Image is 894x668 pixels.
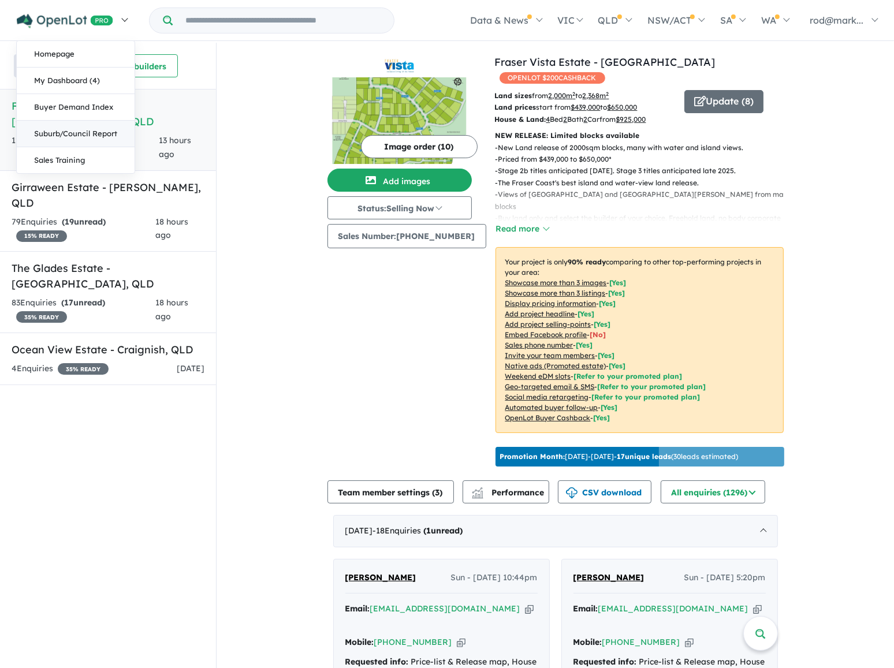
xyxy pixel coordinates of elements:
p: - Stage 2b titles anticipated [DATE]. Stage 3 titles anticipated late 2025. [496,165,793,177]
button: All enquiries (1296) [661,480,765,503]
a: [PHONE_NUMBER] [602,637,680,647]
strong: Email: [345,603,370,614]
span: 35 % READY [58,363,109,375]
span: to [576,91,609,100]
a: [EMAIL_ADDRESS][DOMAIN_NAME] [598,603,748,614]
span: to [601,103,638,111]
span: Performance [474,487,545,498]
h5: Girraween Estate - [PERSON_NAME] , QLD [12,180,204,211]
span: 1 [427,525,431,536]
u: Weekend eDM slots [505,372,571,380]
u: $ 439,000 [571,103,601,111]
span: 17 [64,297,73,308]
u: 2 [584,115,588,124]
b: 90 % ready [568,258,606,266]
strong: ( unread) [62,217,106,227]
a: [EMAIL_ADDRESS][DOMAIN_NAME] [370,603,520,614]
a: Buyer Demand Index [17,94,135,121]
span: 13 hours ago [159,135,191,159]
span: OPENLOT $ 200 CASHBACK [500,72,605,84]
img: Openlot PRO Logo White [17,14,113,28]
img: download icon [566,487,578,499]
p: - Views of [GEOGRAPHIC_DATA] and [GEOGRAPHIC_DATA][PERSON_NAME] from many blocks [496,189,793,212]
u: OpenLot Buyer Cashback [505,413,591,422]
u: Embed Facebook profile [505,330,587,339]
h5: Ocean View Estate - Craignish , QLD [12,342,204,357]
u: $ 925,000 [616,115,646,124]
u: Native ads (Promoted estate) [505,361,606,370]
a: [PHONE_NUMBER] [374,637,452,647]
a: [PERSON_NAME] [573,571,645,585]
span: 3 [435,487,440,498]
span: 19 [65,217,74,227]
div: 1296 Enquir ies [12,134,159,162]
u: 2,368 m [583,91,609,100]
p: Your project is only comparing to other top-performing projects in your area: - - - - - - - - - -... [496,247,784,433]
p: Bed Bath Car from [495,114,676,125]
strong: Requested info: [345,656,409,667]
span: 15 % READY [16,230,67,242]
span: Sun - [DATE] 10:44pm [451,571,538,585]
h5: The Glades Estate - [GEOGRAPHIC_DATA] , QLD [12,260,204,292]
p: [DATE] - [DATE] - ( 30 leads estimated) [500,451,739,462]
span: [DATE] [177,363,204,374]
b: House & Land: [495,115,546,124]
span: [Yes] [609,361,626,370]
div: 83 Enquir ies [12,296,155,324]
u: Display pricing information [505,299,597,308]
u: Sales phone number [505,341,573,349]
strong: Mobile: [345,637,374,647]
img: Fraser Vista Estate - Booral [327,77,472,164]
a: My Dashboard (4) [17,68,135,94]
span: [ Yes ] [598,351,615,360]
button: Copy [753,603,762,615]
span: - 18 Enquir ies [373,525,463,536]
p: start from [495,102,676,113]
span: [ No ] [590,330,606,339]
u: $ 650,000 [608,103,638,111]
a: Suburb/Council Report [17,121,135,147]
div: 4 Enquir ies [12,362,109,376]
button: Performance [463,480,549,503]
p: - The Fraser Coast's best island and water-view land release. [496,177,793,189]
span: [Refer to your promoted plan] [592,393,701,401]
u: 2,000 m [549,91,576,100]
input: Try estate name, suburb, builder or developer [175,8,392,33]
img: Fraser Vista Estate - Booral Logo [332,59,467,73]
span: [ Yes ] [610,278,627,287]
u: Add project headline [505,309,575,318]
b: Land prices [495,103,537,111]
strong: Email: [573,603,598,614]
button: Team member settings (3) [327,480,454,503]
button: Add images [327,169,472,192]
span: [ Yes ] [609,289,625,297]
button: Sales Number:[PHONE_NUMBER] [327,224,486,248]
span: [ Yes ] [599,299,616,308]
u: 4 [546,115,550,124]
u: Showcase more than 3 images [505,278,607,287]
span: [Yes] [601,403,618,412]
img: line-chart.svg [472,487,482,494]
a: Fraser Vista Estate - Booral LogoFraser Vista Estate - Booral [327,54,472,164]
b: Land sizes [495,91,532,100]
span: [PERSON_NAME] [345,572,416,583]
strong: ( unread) [61,297,105,308]
u: Add project selling-points [505,320,591,329]
span: [Yes] [594,413,610,422]
p: NEW RELEASE: Limited blocks available [496,130,784,141]
sup: 2 [606,91,609,97]
sup: 2 [573,91,576,97]
span: 18 hours ago [155,297,188,322]
a: Fraser Vista Estate - [GEOGRAPHIC_DATA] [495,55,716,69]
p: - Priced from $439,000 to $650,000* [496,154,793,165]
span: 35 % READY [16,311,67,323]
span: rod@mark... [810,14,863,26]
u: Invite your team members [505,351,595,360]
span: Sun - [DATE] 5:20pm [684,571,766,585]
u: 2 [564,115,568,124]
p: - Buy land only and select the builder of your choice. Freehold land, no body corporate fees. [496,212,793,236]
h5: Fraser Vista Estate - [GEOGRAPHIC_DATA] , QLD [12,98,204,129]
div: 79 Enquir ies [12,215,155,243]
strong: Mobile: [573,637,602,647]
button: Copy [685,636,694,648]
